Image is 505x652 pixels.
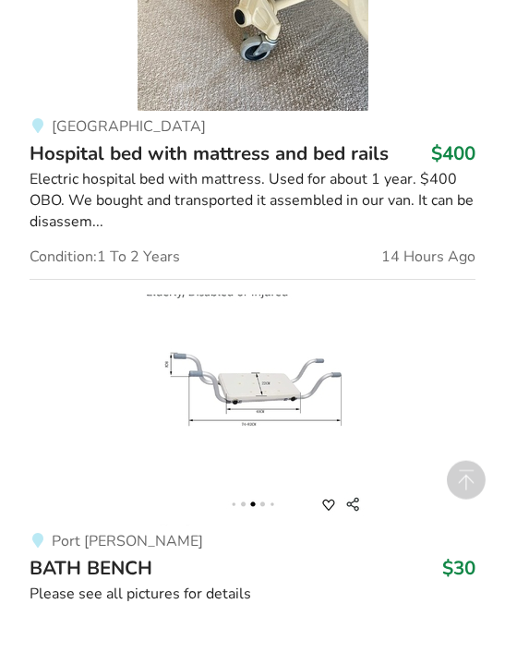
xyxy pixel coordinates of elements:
span: Port [PERSON_NAME] [52,531,203,551]
span: [GEOGRAPHIC_DATA] [52,116,206,137]
span: BATH BENCH [30,555,152,581]
span: Hospital bed with mattress and bed rails [30,140,389,166]
span: 14 Hours Ago [381,249,475,264]
img: bathroom safety-bath bench [138,295,368,525]
h3: $400 [431,141,475,165]
div: Electric hospital bed with mattress. Used for about 1 year. $400 OBO. We bought and transported i... [30,169,475,233]
h3: $30 [442,556,475,580]
span: Condition: 1 To 2 Years [30,249,180,264]
div: Please see all pictures for details [30,584,475,605]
